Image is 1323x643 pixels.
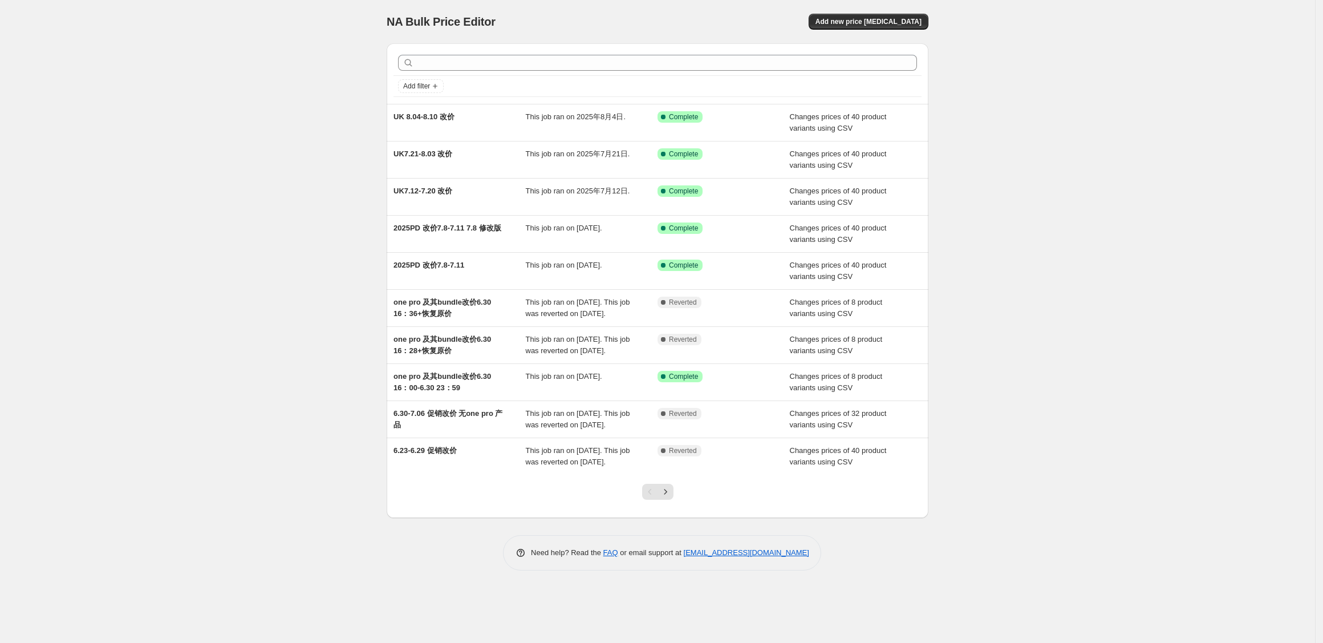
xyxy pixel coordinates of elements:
[526,149,630,158] span: This job ran on 2025年7月21日.
[526,261,602,269] span: This job ran on [DATE].
[669,112,698,122] span: Complete
[669,409,697,418] span: Reverted
[684,548,809,557] a: [EMAIL_ADDRESS][DOMAIN_NAME]
[669,224,698,233] span: Complete
[393,372,491,392] span: one pro 及其bundle改价6.30 16：00-6.30 23：59
[603,548,618,557] a: FAQ
[393,446,457,455] span: 6.23-6.29 促销改价
[526,187,630,195] span: This job ran on 2025年7月12日.
[790,446,887,466] span: Changes prices of 40 product variants using CSV
[393,224,501,232] span: 2025PD 改价7.8-7.11 7.8 修改版
[790,112,887,132] span: Changes prices of 40 product variants using CSV
[398,79,444,93] button: Add filter
[790,298,883,318] span: Changes prices of 8 product variants using CSV
[790,149,887,169] span: Changes prices of 40 product variants using CSV
[815,17,922,26] span: Add new price [MEDICAL_DATA]
[790,409,887,429] span: Changes prices of 32 product variants using CSV
[526,335,630,355] span: This job ran on [DATE]. This job was reverted on [DATE].
[526,112,626,121] span: This job ran on 2025年8月4日.
[642,484,673,500] nav: Pagination
[809,14,928,30] button: Add new price [MEDICAL_DATA]
[526,298,630,318] span: This job ran on [DATE]. This job was reverted on [DATE].
[393,112,454,121] span: UK 8.04-8.10 改价
[790,187,887,207] span: Changes prices of 40 product variants using CSV
[658,484,673,500] button: Next
[669,335,697,344] span: Reverted
[669,372,698,381] span: Complete
[669,261,698,270] span: Complete
[790,335,883,355] span: Changes prices of 8 product variants using CSV
[393,298,491,318] span: one pro 及其bundle改价6.30 16：36+恢复原价
[526,446,630,466] span: This job ran on [DATE]. This job was reverted on [DATE].
[790,261,887,281] span: Changes prices of 40 product variants using CSV
[669,446,697,455] span: Reverted
[669,187,698,196] span: Complete
[669,149,698,159] span: Complete
[393,409,502,429] span: 6.30-7.06 促销改价 无one pro 产品
[526,409,630,429] span: This job ran on [DATE]. This job was reverted on [DATE].
[618,548,684,557] span: or email support at
[393,149,452,158] span: UK7.21-8.03 改价
[403,82,430,91] span: Add filter
[387,15,496,28] span: NA Bulk Price Editor
[393,261,464,269] span: 2025PD 改价7.8-7.11
[790,224,887,244] span: Changes prices of 40 product variants using CSV
[531,548,603,557] span: Need help? Read the
[526,224,602,232] span: This job ran on [DATE].
[393,335,491,355] span: one pro 及其bundle改价6.30 16：28+恢复原价
[393,187,452,195] span: UK7.12-7.20 改价
[669,298,697,307] span: Reverted
[790,372,883,392] span: Changes prices of 8 product variants using CSV
[526,372,602,381] span: This job ran on [DATE].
